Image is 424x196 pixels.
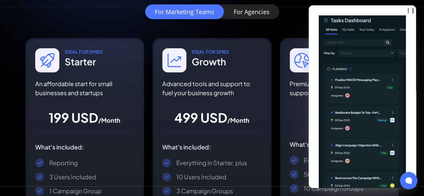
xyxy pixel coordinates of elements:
[304,170,355,178] div: 50 Users Included
[176,159,247,167] div: Everything in Starter, plus
[176,187,233,195] div: 3 Campaign Groups
[290,141,389,148] div: What's included:
[65,48,103,55] div: IDEAL For SmbS
[35,79,134,97] p: An affordable start for small businesses and startups
[98,116,120,124] span: /Month
[290,114,389,122] div: Custom
[35,114,134,124] div: 199 USD
[290,79,389,97] p: Premium features and dedicated support for corporate-level needs
[49,159,78,167] div: Reporting
[162,79,261,97] p: Advanced tools and support to fuel your business growth
[234,8,269,15] div: For Agencies
[35,144,134,150] div: What's included:
[304,156,376,164] div: Everything in Growth, plus
[162,144,261,150] div: What's included:
[304,184,363,192] div: 10 Campaign Groups
[192,55,229,68] div: Growth
[155,8,214,15] div: For Marketing Teams
[408,8,413,13] button: close
[176,173,226,181] div: 10 Users Included
[49,187,102,195] div: 1 Campaign Group
[162,114,261,124] div: 499 USD
[227,116,249,124] span: /Month
[192,48,229,55] div: IDEAL For SMes
[65,55,103,68] div: Starter
[49,173,96,181] div: 3 Users Included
